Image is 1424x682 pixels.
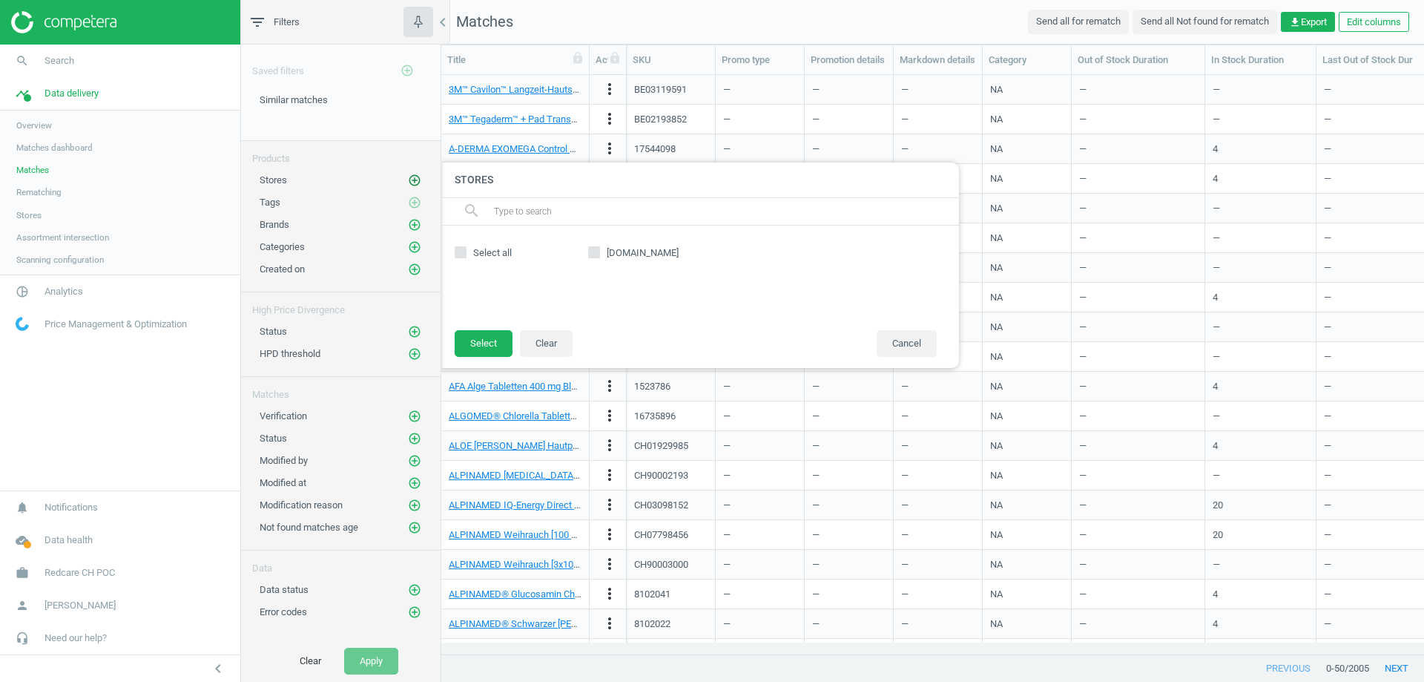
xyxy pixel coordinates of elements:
button: add_circle_outline [407,453,422,468]
i: filter_list [248,13,266,31]
span: Similar matches [260,94,328,105]
i: add_circle_outline [400,64,414,77]
span: Matches [16,164,49,176]
i: timeline [8,79,36,108]
i: notifications [8,494,36,522]
span: Status [260,433,287,444]
span: Rematching [16,186,62,198]
span: Not found matches age [260,522,358,533]
span: Modified at [260,477,306,488]
i: add_circle_outline [408,347,421,361]
span: Error codes [260,606,307,617]
span: Need our help? [44,632,107,645]
i: pie_chart_outlined [8,278,36,306]
span: Overview [16,119,52,131]
button: Apply [344,648,398,675]
button: add_circle_outline [407,520,422,535]
i: add_circle_outline [408,410,421,423]
button: add_circle_outline [407,262,422,277]
i: chevron_left [209,660,227,678]
div: Saved filters [241,45,441,86]
button: chevron_left [200,659,237,678]
span: [PERSON_NAME] [44,599,116,612]
span: Status [260,326,287,337]
i: add_circle_outline [408,196,421,209]
button: add_circle_outline [407,605,422,620]
button: add_circle_outline [407,240,422,255]
span: Search [44,54,74,68]
i: add_circle_outline [408,325,421,338]
img: ajHJNr6hYgQAAAAASUVORK5CYII= [11,11,116,33]
button: add_circle_outline [392,56,422,86]
div: Products [241,141,441,165]
button: add_circle_outline [407,324,422,339]
span: Redcare CH POC [44,566,115,580]
span: Analytics [44,285,83,298]
span: Matches dashboard [16,142,93,154]
i: add_circle_outline [408,432,421,445]
button: add_circle_outline [407,498,422,513]
span: Price Management & Optimization [44,318,187,331]
span: Scanning configuration [16,254,104,266]
button: add_circle_outline [407,431,422,446]
img: wGWNvw8QSZomAAAAABJRU5ErkJggg== [16,317,29,331]
i: add_circle_outline [408,476,421,490]
button: add_circle_outline [407,217,422,232]
span: Modification reason [260,499,343,511]
span: HPD threshold [260,348,320,359]
span: Notifications [44,501,98,514]
i: add_circle_outline [408,263,421,276]
span: Tags [260,197,280,208]
i: chevron_left [434,13,452,31]
button: Clear [284,648,337,675]
span: Modified by [260,455,308,466]
i: add_circle_outline [408,606,421,619]
i: add_circle_outline [408,499,421,512]
i: add_circle_outline [408,583,421,597]
span: Data delivery [44,87,99,100]
span: Brands [260,219,289,230]
span: Created on [260,263,305,275]
span: Data status [260,584,309,595]
button: add_circle_outline [407,173,422,188]
button: add_circle_outline [407,476,422,491]
div: Matches [241,377,441,401]
button: add_circle_outline [407,347,422,361]
span: Stores [16,209,42,221]
i: cloud_done [8,526,36,554]
i: add_circle_outline [408,174,421,187]
i: headset_mic [8,624,36,652]
span: Assortment intersection [16,232,109,243]
i: add_circle_outline [408,521,421,534]
span: Data health [44,534,93,547]
button: add_circle_outline [407,583,422,597]
i: add_circle_outline [408,240,421,254]
button: add_circle_outline [407,195,422,210]
span: Filters [274,16,300,29]
h4: Stores [440,163,959,197]
div: High Price Divergence [241,292,441,317]
span: Stores [260,174,287,186]
i: add_circle_outline [408,218,421,232]
div: Data [241,551,441,575]
i: add_circle_outline [408,454,421,468]
span: Verification [260,410,307,422]
button: add_circle_outline [407,409,422,424]
i: search [8,47,36,75]
span: Categories [260,241,305,252]
i: work [8,559,36,587]
i: person [8,591,36,620]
